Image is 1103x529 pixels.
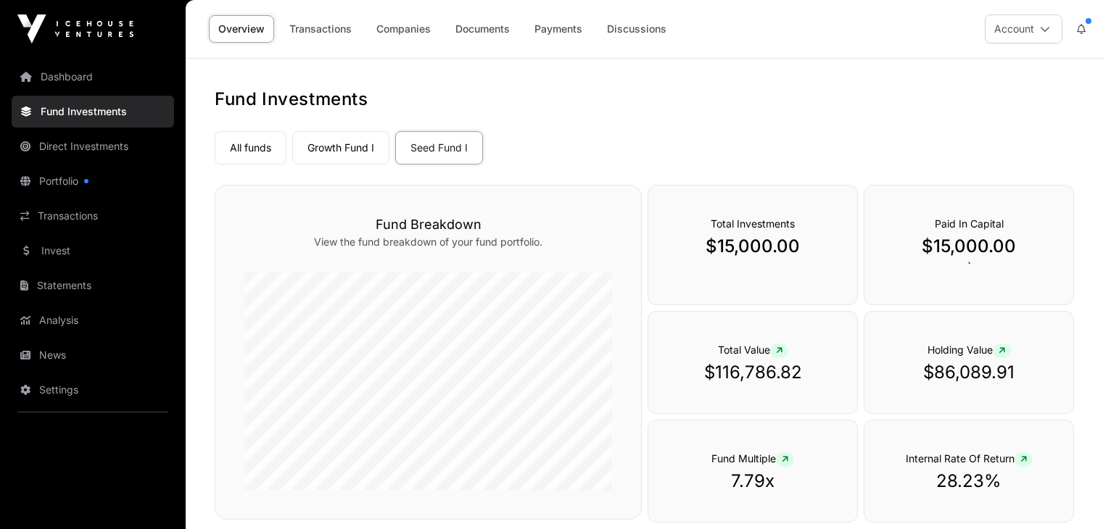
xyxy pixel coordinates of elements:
div: ` [864,185,1074,305]
p: 28.23% [893,470,1044,493]
iframe: Chat Widget [1030,459,1103,529]
img: Icehouse Ventures Logo [17,14,133,43]
span: Total Investments [711,217,795,230]
a: Transactions [280,15,361,43]
a: Settings [12,374,174,406]
span: Holding Value [928,343,1011,356]
p: 7.79x [677,470,828,493]
h3: Fund Breakdown [244,214,612,235]
span: Internal Rate Of Return [906,452,1033,465]
a: Discussions [598,15,676,43]
a: Portfolio [12,165,174,197]
span: Fund Multiple [711,452,794,465]
a: Documents [446,15,519,43]
p: $15,000.00 [677,235,828,258]
a: Invest [12,235,174,267]
a: Fund Investments [12,96,174,128]
a: Seed Fund I [395,131,483,164]
a: Dashboard [12,61,174,93]
span: Paid In Capital [935,217,1004,230]
a: Statements [12,270,174,301]
p: $86,089.91 [893,361,1044,384]
p: $15,000.00 [893,235,1044,258]
a: News [12,339,174,371]
span: Total Value [718,343,788,356]
a: Growth Fund I [292,131,389,164]
p: $116,786.82 [677,361,828,384]
a: Companies [367,15,440,43]
a: Overview [209,15,274,43]
button: Account [985,14,1062,43]
a: Payments [525,15,592,43]
a: Direct Investments [12,130,174,162]
h1: Fund Investments [215,88,1074,111]
a: Analysis [12,304,174,336]
a: All funds [215,131,286,164]
a: Transactions [12,200,174,232]
p: View the fund breakdown of your fund portfolio. [244,235,612,249]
